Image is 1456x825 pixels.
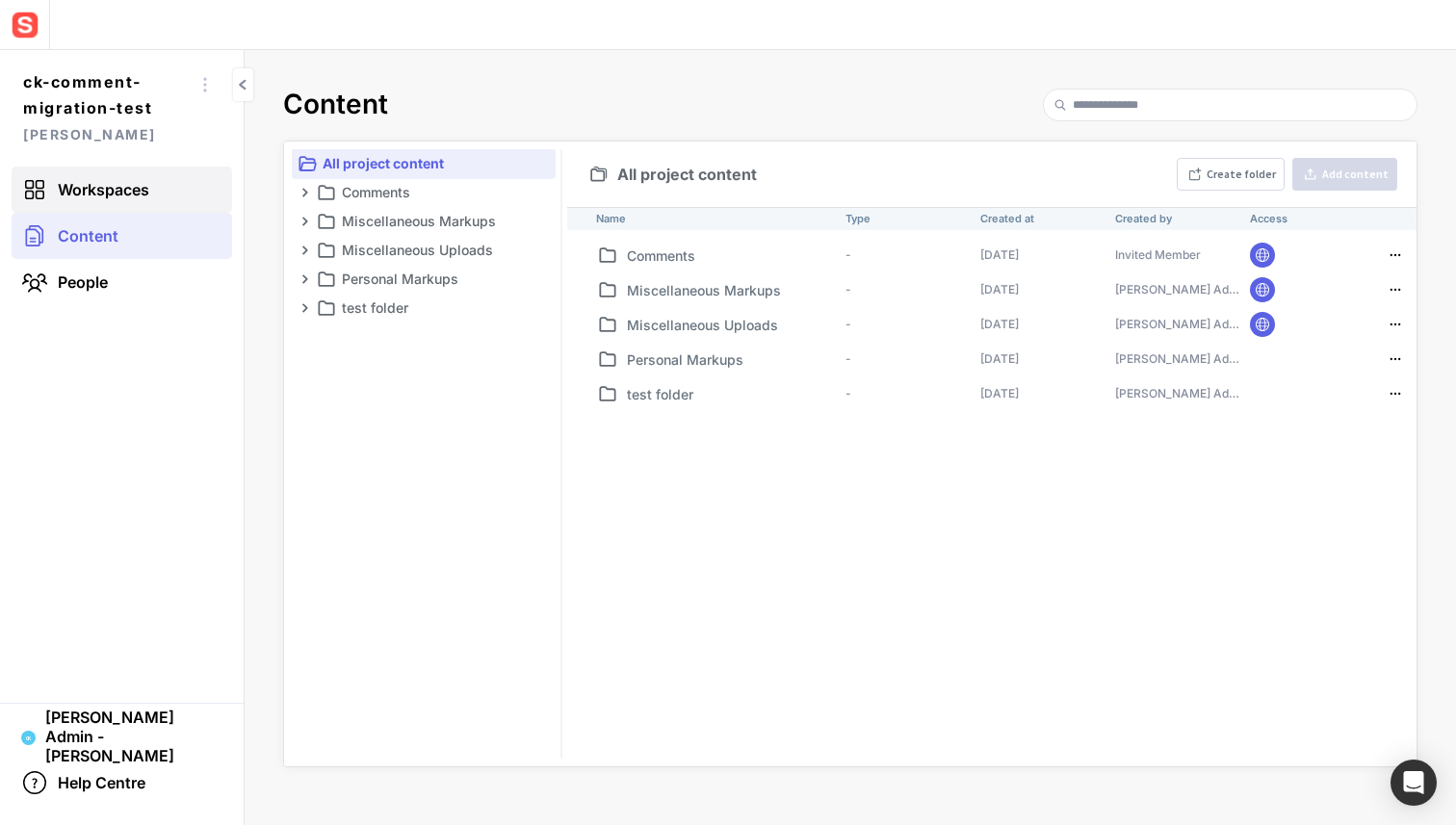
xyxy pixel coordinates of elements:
[1107,207,1242,230] th: Created by
[1322,168,1389,180] div: Add content
[627,315,838,335] p: Miscellaneous Uploads
[12,760,232,806] a: Help Centre
[283,89,388,121] h2: Content
[627,245,838,266] p: Comments
[1207,168,1276,180] div: Create folder
[838,238,973,272] td: -
[838,342,973,376] td: -
[838,376,973,411] td: -
[1107,376,1242,411] td: [PERSON_NAME] Admin - [PERSON_NAME]
[1107,307,1242,342] td: [PERSON_NAME] Admin - [PERSON_NAME]
[1254,246,1271,264] img: globe.svg
[12,167,232,213] a: Workspaces
[973,376,1107,411] td: [DATE]
[1107,272,1242,307] td: [PERSON_NAME] Admin - [PERSON_NAME]
[973,272,1107,307] td: [DATE]
[973,207,1107,230] th: Created at
[1177,158,1285,191] button: Create folder
[1254,281,1271,298] img: globe.svg
[973,307,1107,342] td: [DATE]
[1254,316,1271,333] img: globe.svg
[342,296,525,320] p: test folder
[1292,158,1397,191] button: Add content
[58,226,118,245] span: Content
[627,280,838,300] p: Miscellaneous Markups
[342,239,525,262] p: Miscellaneous Uploads
[838,307,973,342] td: -
[23,69,190,121] span: ck-comment-migration-test
[588,207,838,230] th: Name
[12,259,232,305] a: People
[58,180,149,199] span: Workspaces
[58,272,108,292] span: People
[617,167,757,182] span: All project content
[1107,238,1242,272] td: Invited Member
[838,272,973,307] td: -
[342,268,525,291] p: Personal Markups
[1391,760,1437,806] div: Open Intercom Messenger
[973,342,1107,376] td: [DATE]
[58,773,145,792] span: Help Centre
[342,181,525,204] p: Comments
[627,384,838,404] p: test folder
[1242,207,1377,230] th: Access
[1107,342,1242,376] td: [PERSON_NAME] Admin - [PERSON_NAME]
[23,121,190,147] span: [PERSON_NAME]
[342,210,525,233] p: Miscellaneous Markups
[45,708,222,765] span: [PERSON_NAME] Admin - [PERSON_NAME]
[26,735,33,742] text: CK
[838,207,973,230] th: Type
[973,238,1107,272] td: [DATE]
[8,8,42,42] img: sensat
[323,152,552,175] p: All project content
[627,349,838,370] p: Personal Markups
[12,213,232,259] a: Content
